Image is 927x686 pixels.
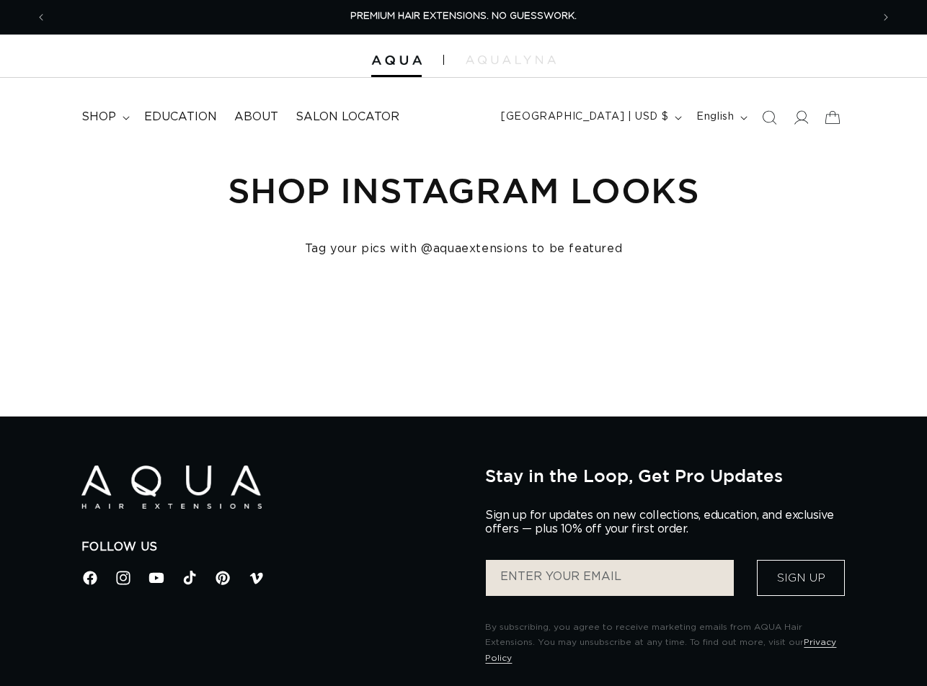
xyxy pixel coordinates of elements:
p: By subscribing, you agree to receive marketing emails from AQUA Hair Extensions. You may unsubscr... [485,620,846,667]
button: Next announcement [870,4,902,31]
span: PREMIUM HAIR EXTENSIONS. NO GUESSWORK. [350,12,577,21]
a: Privacy Policy [485,638,836,662]
a: Education [136,101,226,133]
span: [GEOGRAPHIC_DATA] | USD $ [501,110,668,125]
p: Sign up for updates on new collections, education, and exclusive offers — plus 10% off your first... [485,509,846,536]
summary: shop [73,101,136,133]
button: Previous announcement [25,4,57,31]
h4: Tag your pics with @aquaextensions to be featured [81,241,846,257]
h2: Follow Us [81,540,464,555]
img: aqualyna.com [466,55,556,64]
a: About [226,101,287,133]
h2: Stay in the Loop, Get Pro Updates [485,465,846,486]
summary: Search [753,102,785,133]
a: Salon Locator [287,101,408,133]
span: Salon Locator [296,110,399,125]
img: Aqua Hair Extensions [371,55,422,66]
button: Sign Up [757,560,845,596]
span: English [696,110,734,125]
span: shop [81,110,116,125]
span: Education [144,110,217,125]
button: English [688,104,753,131]
img: Aqua Hair Extensions [81,465,262,509]
input: ENTER YOUR EMAIL [486,560,734,596]
button: [GEOGRAPHIC_DATA] | USD $ [492,104,688,131]
span: About [234,110,278,125]
h1: Shop Instagram Looks [81,168,846,213]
